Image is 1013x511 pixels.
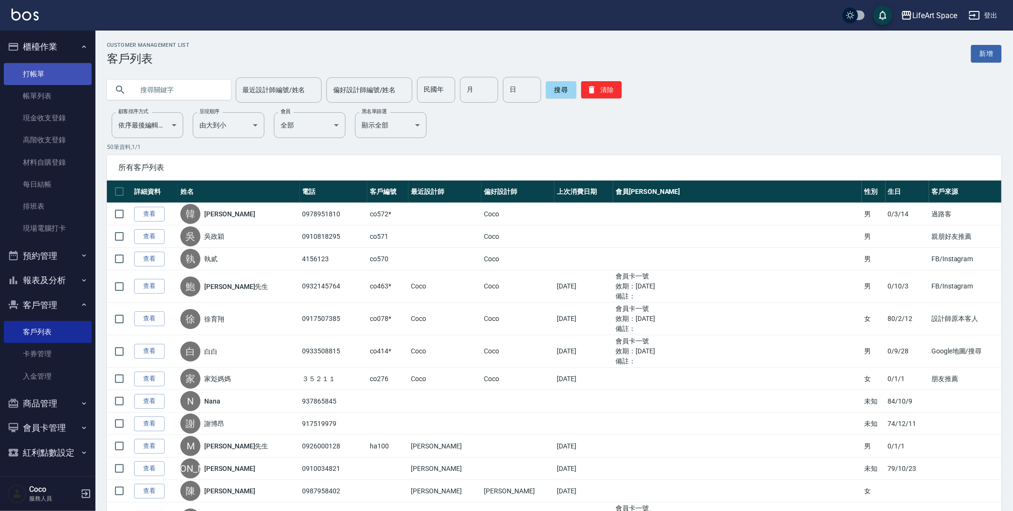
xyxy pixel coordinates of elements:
td: co571 [367,225,408,248]
a: [PERSON_NAME] [204,464,255,473]
ul: 備註： [616,291,859,301]
button: 清除 [581,81,622,98]
td: [DATE] [554,368,613,390]
a: 查看 [134,372,165,386]
ul: 會員卡一號 [616,271,859,281]
td: 未知 [862,390,886,413]
a: 查看 [134,207,165,222]
button: save [873,6,892,25]
td: 0910818295 [300,225,367,248]
a: 查看 [134,416,165,431]
a: 查看 [134,461,165,476]
th: 性別 [862,181,886,203]
td: Coco [408,368,481,390]
a: 查看 [134,394,165,409]
div: LifeArt Space [912,10,957,21]
div: 韓 [180,204,200,224]
h5: Coco [29,485,78,494]
th: 最近設計師 [408,181,481,203]
div: 家 [180,369,200,389]
td: 男 [862,435,886,458]
div: N [180,391,200,411]
td: Google地圖/搜尋 [929,335,1002,368]
td: co078* [367,303,408,335]
td: Coco [408,335,481,368]
td: 0917507385 [300,303,367,335]
td: Coco [481,248,554,270]
p: 服務人員 [29,494,78,503]
td: co463* [367,270,408,303]
td: 0910034821 [300,458,367,480]
a: 查看 [134,484,165,499]
div: [PERSON_NAME] [180,458,200,479]
div: 執 [180,249,200,269]
a: [PERSON_NAME]先生 [204,282,268,291]
a: 謝博昂 [204,419,224,428]
a: 材料自購登錄 [4,151,92,173]
button: 預約管理 [4,244,92,268]
td: 937865845 [300,390,367,413]
label: 黑名單篩選 [362,108,386,115]
button: 紅利點數設定 [4,440,92,465]
button: 商品管理 [4,391,92,416]
a: 徐育翔 [204,314,224,324]
img: Person [8,484,27,503]
a: 打帳單 [4,63,92,85]
div: M [180,436,200,456]
label: 顧客排序方式 [118,108,148,115]
td: 設計師原本客人 [929,303,1002,335]
td: 0926000128 [300,435,367,458]
td: 0/1/1 [886,435,929,458]
button: 搜尋 [546,81,576,98]
div: 顯示全部 [355,112,427,138]
a: [PERSON_NAME]先生 [204,441,268,451]
td: Coco [481,335,554,368]
td: 0987958402 [300,480,367,502]
td: 0978951810 [300,203,367,225]
div: 吳 [180,226,200,246]
a: 查看 [134,279,165,294]
th: 姓名 [178,181,300,203]
td: 0/9/28 [886,335,929,368]
a: Nana [204,396,220,406]
th: 電話 [300,181,367,203]
td: 過路客 [929,203,1002,225]
a: 吳政穎 [204,232,224,241]
td: 女 [862,303,886,335]
a: 卡券管理 [4,343,92,365]
div: 陳 [180,481,200,501]
td: 朋友推薦 [929,368,1002,390]
td: Coco [481,203,554,225]
td: 74/12/11 [886,413,929,435]
td: co276 [367,368,408,390]
img: Logo [11,9,39,21]
td: [PERSON_NAME] [481,480,554,502]
td: 未知 [862,413,886,435]
td: 80/2/12 [886,303,929,335]
a: 客戶列表 [4,321,92,343]
button: 報表及分析 [4,268,92,293]
th: 客戶編號 [367,181,408,203]
ul: 會員卡一號 [616,336,859,346]
td: 男 [862,248,886,270]
div: 全部 [274,112,345,138]
td: Coco [481,225,554,248]
td: [DATE] [554,435,613,458]
a: 帳單列表 [4,85,92,107]
td: 親朋好友推薦 [929,225,1002,248]
td: 0932145764 [300,270,367,303]
a: 查看 [134,252,165,266]
ul: 備註： [616,324,859,334]
a: 排班表 [4,195,92,217]
td: co572* [367,203,408,225]
td: co570 [367,248,408,270]
input: 搜尋關鍵字 [134,77,223,103]
td: [DATE] [554,458,613,480]
td: Coco [481,270,554,303]
a: [PERSON_NAME] [204,486,255,496]
a: 新增 [971,45,1002,63]
label: 會員 [281,108,291,115]
a: 現金收支登錄 [4,107,92,129]
td: Coco [481,303,554,335]
a: 查看 [134,344,165,359]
